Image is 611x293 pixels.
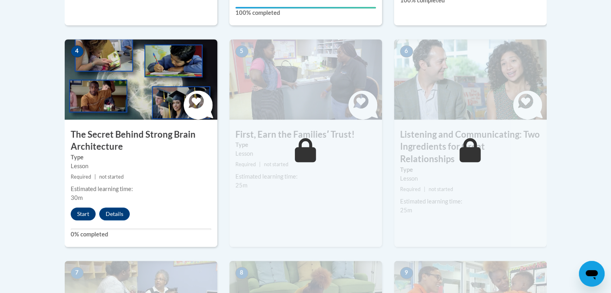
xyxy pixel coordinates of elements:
[99,208,130,220] button: Details
[235,7,376,8] div: Your progress
[71,185,211,193] div: Estimated learning time:
[400,165,541,174] label: Type
[99,174,124,180] span: not started
[235,182,247,189] span: 25m
[400,197,541,206] div: Estimated learning time:
[400,45,413,57] span: 6
[579,261,605,287] iframe: Button to launch messaging window
[235,267,248,279] span: 8
[264,161,288,167] span: not started
[229,39,382,120] img: Course Image
[400,207,412,214] span: 25m
[71,162,211,171] div: Lesson
[65,128,217,153] h3: The Secret Behind Strong Brain Architecture
[400,186,421,192] span: Required
[71,153,211,162] label: Type
[235,45,248,57] span: 5
[235,172,376,181] div: Estimated learning time:
[394,128,547,165] h3: Listening and Communicating: Two Ingredients for Great Relationships
[394,39,547,120] img: Course Image
[235,161,256,167] span: Required
[235,149,376,158] div: Lesson
[71,194,83,201] span: 30m
[71,45,84,57] span: 4
[429,186,453,192] span: not started
[71,267,84,279] span: 7
[71,174,91,180] span: Required
[65,39,217,120] img: Course Image
[71,230,211,239] label: 0% completed
[94,174,96,180] span: |
[424,186,425,192] span: |
[229,128,382,141] h3: First, Earn the Familiesʹ Trust!
[400,267,413,279] span: 9
[235,140,376,149] label: Type
[235,8,376,17] label: 100% completed
[71,208,96,220] button: Start
[400,174,541,183] div: Lesson
[259,161,261,167] span: |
